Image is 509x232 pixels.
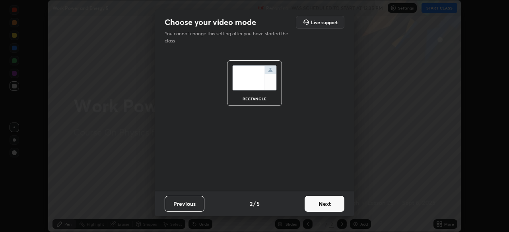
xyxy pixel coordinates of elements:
[165,196,204,212] button: Previous
[165,17,256,27] h2: Choose your video mode
[250,199,253,208] h4: 2
[256,199,260,208] h4: 5
[311,20,338,25] h5: Live support
[305,196,344,212] button: Next
[253,199,256,208] h4: /
[232,65,277,90] img: normalScreenIcon.ae25ed63.svg
[239,97,270,101] div: rectangle
[165,30,293,44] p: You cannot change this setting after you have started the class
